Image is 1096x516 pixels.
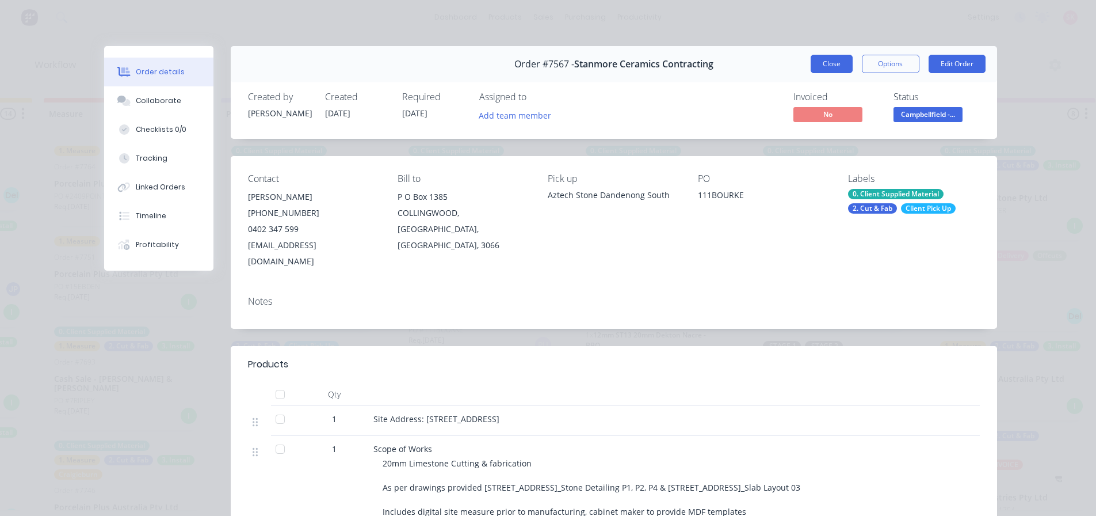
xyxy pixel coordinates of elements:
[398,205,529,253] div: COLLINGWOOD, [GEOGRAPHIC_DATA], [GEOGRAPHIC_DATA], 3066
[479,107,557,123] button: Add team member
[402,92,465,103] div: Required
[793,92,880,103] div: Invoiced
[325,108,350,119] span: [DATE]
[514,59,574,70] span: Order #7567 -
[325,92,388,103] div: Created
[136,67,185,77] div: Order details
[104,86,213,115] button: Collaborate
[893,92,980,103] div: Status
[248,221,380,237] div: 0402 347 599
[373,413,499,424] span: Site Address: [STREET_ADDRESS]
[248,92,311,103] div: Created by
[248,107,311,119] div: [PERSON_NAME]
[893,107,963,124] button: Campbellfield -...
[332,413,337,425] span: 1
[574,59,713,70] span: Stanmore Ceramics Contracting
[136,211,166,221] div: Timeline
[373,443,432,454] span: Scope of Works
[248,205,380,221] div: [PHONE_NUMBER]
[248,237,380,270] div: [EMAIL_ADDRESS][DOMAIN_NAME]
[848,189,944,199] div: 0. Client Supplied Material
[698,173,830,184] div: PO
[136,182,185,192] div: Linked Orders
[332,443,337,455] span: 1
[300,383,369,406] div: Qty
[136,124,186,135] div: Checklists 0/0
[479,92,594,103] div: Assigned to
[402,108,427,119] span: [DATE]
[548,189,679,201] div: Aztech Stone Dandenong South
[248,296,980,307] div: Notes
[104,144,213,173] button: Tracking
[248,189,380,270] div: [PERSON_NAME][PHONE_NUMBER]0402 347 599[EMAIL_ADDRESS][DOMAIN_NAME]
[398,173,529,184] div: Bill to
[136,240,179,250] div: Profitability
[104,58,213,86] button: Order details
[104,115,213,144] button: Checklists 0/0
[104,230,213,259] button: Profitability
[848,173,980,184] div: Labels
[104,173,213,202] button: Linked Orders
[811,55,853,73] button: Close
[862,55,919,73] button: Options
[136,96,181,106] div: Collaborate
[901,203,956,214] div: Client Pick Up
[698,189,830,205] div: 111BOURKE
[398,189,529,253] div: P O Box 1385COLLINGWOOD, [GEOGRAPHIC_DATA], [GEOGRAPHIC_DATA], 3066
[136,153,167,164] div: Tracking
[104,202,213,230] button: Timeline
[472,107,557,123] button: Add team member
[248,358,288,371] div: Products
[398,189,529,205] div: P O Box 1385
[893,107,963,122] span: Campbellfield -...
[929,55,986,73] button: Edit Order
[548,173,679,184] div: Pick up
[793,107,862,122] span: No
[248,189,380,205] div: [PERSON_NAME]
[248,173,380,184] div: Contact
[848,203,897,214] div: 2. Cut & Fab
